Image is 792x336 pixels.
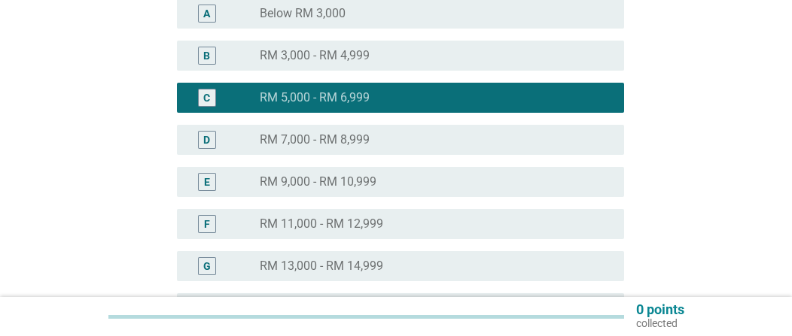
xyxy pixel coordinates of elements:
div: C [203,90,210,106]
div: F [204,216,210,232]
div: B [203,48,210,64]
label: RM 7,000 - RM 8,999 [260,132,370,147]
div: D [203,132,210,148]
label: RM 9,000 - RM 10,999 [260,174,376,189]
p: collected [636,316,684,330]
p: 0 points [636,303,684,316]
label: RM 5,000 - RM 6,999 [260,90,370,105]
label: Below RM 3,000 [260,6,346,21]
label: RM 11,000 - RM 12,999 [260,216,383,232]
div: E [204,174,210,190]
label: RM 3,000 - RM 4,999 [260,48,370,63]
div: G [203,259,211,274]
label: RM 13,000 - RM 14,999 [260,259,383,274]
div: A [203,6,210,22]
